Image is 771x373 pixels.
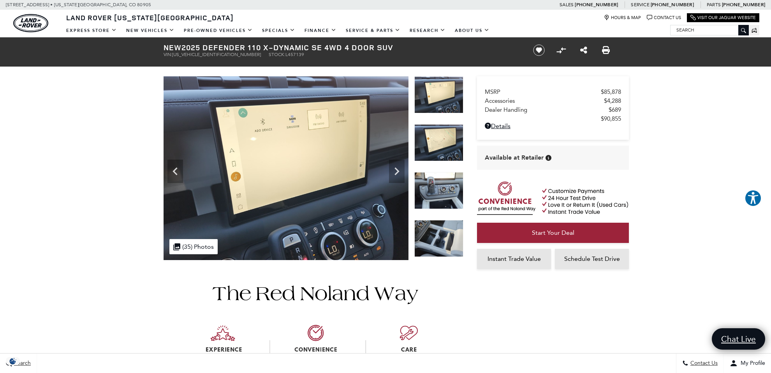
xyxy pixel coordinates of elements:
span: Instant Trade Value [488,255,541,262]
nav: Main Navigation [62,24,494,37]
span: My Profile [738,360,765,367]
span: VIN: [164,52,172,57]
a: Details [485,122,621,130]
span: Service [631,2,649,7]
span: $4,288 [604,97,621,104]
span: Dealer Handling [485,106,609,113]
a: Pre-Owned Vehicles [179,24,257,37]
aside: Accessibility Help Desk [745,190,762,208]
a: [PHONE_NUMBER] [575,2,618,8]
a: $90,855 [485,115,621,122]
a: Visit Our Jaguar Website [690,15,756,21]
a: Share this New 2025 Defender 110 X-Dynamic SE 4WD 4 Door SUV [580,46,587,55]
img: New 2025 Carpathian Grey Land Rover X-Dynamic SE image 22 [414,124,463,161]
a: About Us [450,24,494,37]
span: L457139 [285,52,304,57]
strong: New [164,42,181,53]
span: Parts [707,2,721,7]
a: Chat Live [712,328,765,350]
span: Accessories [485,97,604,104]
span: $90,855 [601,115,621,122]
a: Print this New 2025 Defender 110 X-Dynamic SE 4WD 4 Door SUV [602,46,610,55]
a: New Vehicles [121,24,179,37]
a: Finance [300,24,341,37]
a: MSRP $85,878 [485,88,621,95]
a: Land Rover [US_STATE][GEOGRAPHIC_DATA] [62,13,238,22]
span: Schedule Test Drive [564,255,620,262]
img: New 2025 Carpathian Grey Land Rover X-Dynamic SE image 24 [414,220,463,257]
span: Start Your Deal [532,229,574,236]
a: land-rover [13,14,48,32]
span: $85,878 [601,88,621,95]
div: Previous [167,160,183,183]
button: Compare Vehicle [555,44,567,56]
a: [PHONE_NUMBER] [651,2,694,8]
a: Hours & Map [604,15,641,21]
a: Instant Trade Value [477,249,551,269]
a: Schedule Test Drive [555,249,629,269]
span: Contact Us [688,360,718,367]
a: EXPRESS STORE [62,24,121,37]
img: New 2025 Carpathian Grey Land Rover X-Dynamic SE image 21 [164,76,408,260]
input: Search [671,25,748,35]
div: Next [389,160,405,183]
button: Open user profile menu [724,354,771,373]
button: Explore your accessibility options [745,190,762,207]
a: Specials [257,24,300,37]
a: [PHONE_NUMBER] [722,2,765,8]
img: New 2025 Carpathian Grey Land Rover X-Dynamic SE image 23 [414,172,463,209]
img: New 2025 Carpathian Grey Land Rover X-Dynamic SE image 21 [414,76,463,113]
span: Stock: [269,52,285,57]
a: Dealer Handling $689 [485,106,621,113]
a: Service & Parts [341,24,405,37]
span: $689 [609,106,621,113]
span: Land Rover [US_STATE][GEOGRAPHIC_DATA] [66,13,234,22]
a: Contact Us [647,15,681,21]
span: Sales [560,2,574,7]
div: Vehicle is in stock and ready for immediate delivery. Due to demand, availability is subject to c... [546,155,551,161]
h1: 2025 Defender 110 X-Dynamic SE 4WD 4 Door SUV [164,43,520,52]
img: Opt-Out Icon [4,357,22,365]
span: Available at Retailer [485,153,544,162]
button: Save vehicle [530,44,547,56]
div: (35) Photos [169,239,218,254]
a: [STREET_ADDRESS] • [US_STATE][GEOGRAPHIC_DATA], CO 80905 [6,2,151,7]
a: Research [405,24,450,37]
a: Start Your Deal [477,223,629,243]
img: Land Rover [13,14,48,32]
section: Click to Open Cookie Consent Modal [4,357,22,365]
span: Chat Live [717,334,760,344]
a: Accessories $4,288 [485,97,621,104]
span: MSRP [485,88,601,95]
span: [US_VEHICLE_IDENTIFICATION_NUMBER] [172,52,261,57]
